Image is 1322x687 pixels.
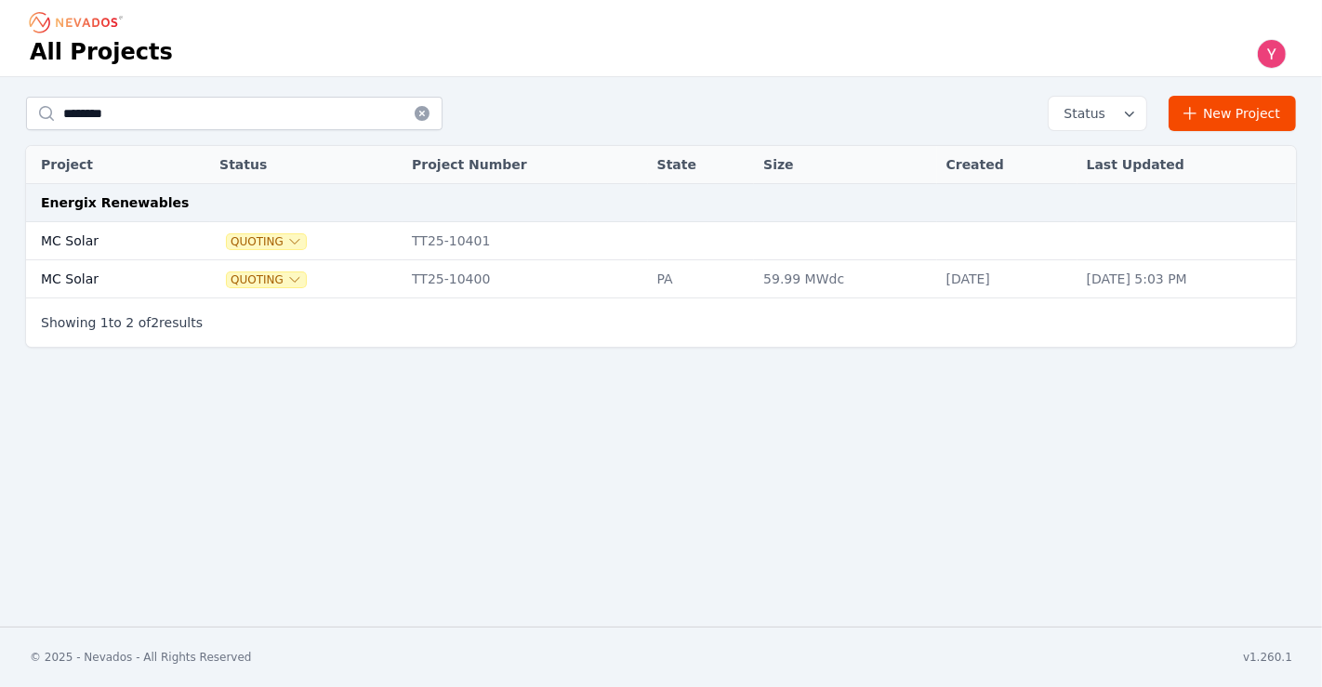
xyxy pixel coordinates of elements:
button: Quoting [227,234,306,249]
th: Project [26,146,176,184]
td: MC Solar [26,222,176,260]
th: Status [210,146,403,184]
td: TT25-10401 [403,222,648,260]
span: 2 [126,315,134,330]
span: Status [1056,104,1105,123]
div: © 2025 - Nevados - All Rights Reserved [30,650,252,665]
th: State [648,146,755,184]
h1: All Projects [30,37,173,67]
button: Status [1049,97,1146,130]
td: MC Solar [26,260,176,298]
td: [DATE] 5:03 PM [1077,260,1296,298]
a: New Project [1169,96,1296,131]
tr: MC SolarQuotingTT25-10400PA59.99 MWdc[DATE][DATE] 5:03 PM [26,260,1296,298]
th: Last Updated [1077,146,1296,184]
td: TT25-10400 [403,260,648,298]
button: Quoting [227,272,306,287]
th: Project Number [403,146,648,184]
td: Energix Renewables [26,184,1296,222]
tr: MC SolarQuotingTT25-10401 [26,222,1296,260]
nav: Breadcrumb [30,7,128,37]
th: Size [754,146,936,184]
span: 1 [100,315,109,330]
td: 59.99 MWdc [754,260,936,298]
th: Created [937,146,1077,184]
td: PA [648,260,755,298]
p: Showing to of results [41,313,203,332]
span: 2 [151,315,159,330]
div: v1.260.1 [1243,650,1292,665]
img: Yoni Bennett [1257,39,1287,69]
td: [DATE] [937,260,1077,298]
